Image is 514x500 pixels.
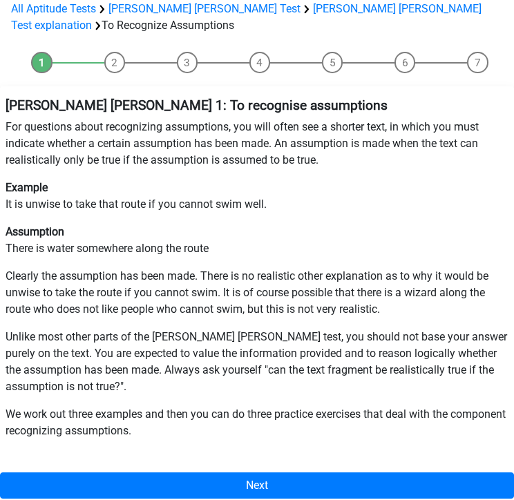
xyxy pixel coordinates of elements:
div: To Recognize Assumptions [11,1,503,34]
b: Assumption [6,225,64,238]
p: There is water somewhere along the route [6,224,508,257]
a: [PERSON_NAME] [PERSON_NAME] Test [108,2,301,15]
a: All Aptitude Tests [11,2,96,15]
p: For questions about recognizing assumptions, you will often see a shorter text, in which you must... [6,119,508,169]
b: [PERSON_NAME] [PERSON_NAME] 1: To recognise assumptions [6,97,388,113]
p: We work out three examples and then you can do three practice exercises that deal with the compon... [6,406,508,439]
p: It is unwise to take that route if you cannot swim well. [6,180,508,213]
p: Clearly the assumption has been made. There is no realistic other explanation as to why it would ... [6,268,508,318]
p: Unlike most other parts of the [PERSON_NAME] [PERSON_NAME] test, you should not base your answer ... [6,329,508,395]
b: Example [6,181,48,194]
